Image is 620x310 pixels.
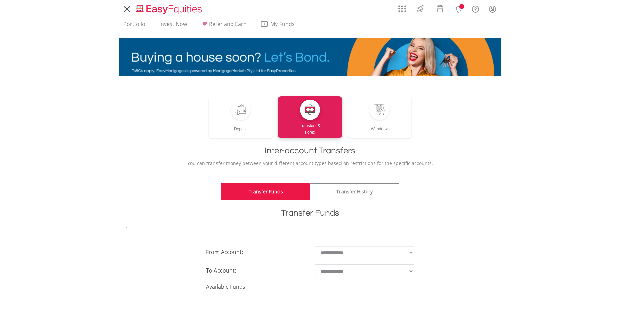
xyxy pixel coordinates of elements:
a: FAQ's and Support [467,2,484,15]
a: Withdraw [347,96,411,138]
span: To Account: [201,264,310,277]
div: Transfers & Forex [278,120,342,136]
a: Vouchers [430,2,450,14]
span: My Funds [260,20,304,28]
span: Available Funds: [201,283,310,291]
img: grid-menu-icon.svg [398,5,406,12]
a: Invest Now [157,21,190,31]
a: My Profile [484,2,501,16]
a: Refer and Earn [198,21,249,31]
h1: Transfer Funds [126,207,494,219]
a: Transfer Funds [221,183,310,200]
a: Portfolio [121,21,148,31]
div: Deposit [209,120,273,132]
a: Notifications [450,2,467,15]
a: Deposit [209,96,273,138]
a: AppsGrid [394,2,410,12]
img: EasyMortage Promotion Banner [119,38,501,76]
img: thrive-v2.svg [415,3,426,14]
a: Transfer History [310,183,399,200]
h1: Inter-account Transfers [126,145,494,157]
img: EasyEquities_Logo.png [135,4,205,15]
div: Withdraw [347,120,411,132]
span: From Account: [201,246,310,258]
img: vouchers-v2.svg [434,3,445,14]
a: Transfers &Forex [278,96,342,138]
a: Home page [133,2,205,15]
p: You can transfer money between your different account types based on restrictions for the specifi... [126,160,494,167]
span: Refer and Earn [209,20,247,28]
